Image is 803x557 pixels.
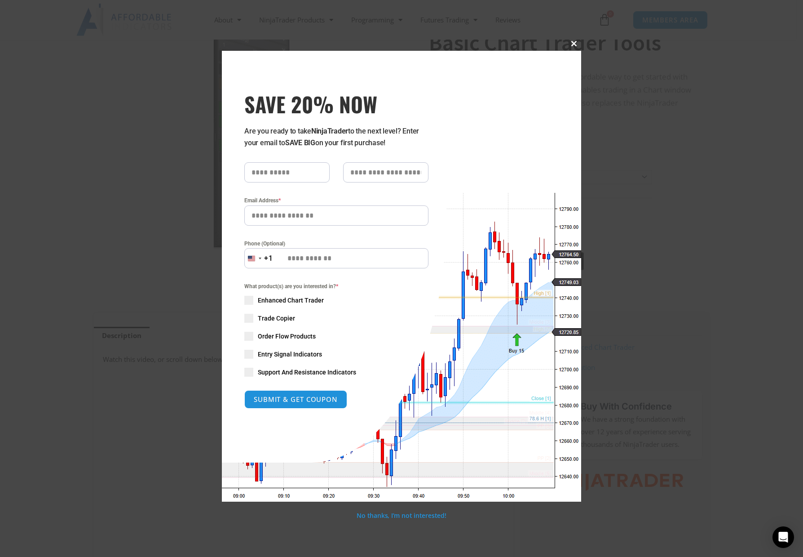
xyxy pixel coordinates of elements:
button: SUBMIT & GET COUPON [244,390,347,409]
label: Phone (Optional) [244,239,428,248]
label: Order Flow Products [244,332,428,341]
button: Selected country [244,248,273,268]
span: Enhanced Chart Trader [258,296,324,305]
label: Email Address [244,196,428,205]
label: Support And Resistance Indicators [244,368,428,377]
label: Entry Signal Indicators [244,350,428,359]
span: What product(s) are you interested in? [244,282,428,291]
span: Order Flow Products [258,332,316,341]
p: Are you ready to take to the next level? Enter your email to on your first purchase! [244,125,428,149]
div: +1 [264,253,273,264]
strong: NinjaTrader [311,127,348,135]
span: Entry Signal Indicators [258,350,322,359]
a: No thanks, I’m not interested! [357,511,446,520]
label: Enhanced Chart Trader [244,296,428,305]
label: Trade Copier [244,314,428,323]
span: Support And Resistance Indicators [258,368,356,377]
div: Open Intercom Messenger [772,526,794,548]
span: SAVE 20% NOW [244,91,428,116]
span: Trade Copier [258,314,295,323]
strong: SAVE BIG [285,138,315,147]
